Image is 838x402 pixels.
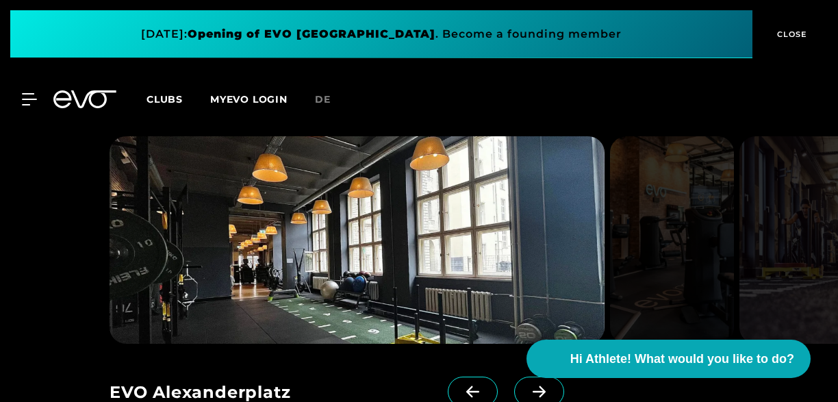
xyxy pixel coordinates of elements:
span: de [315,93,331,105]
span: Hi Athlete! What would you like to do? [570,350,794,368]
img: evofitness [610,136,734,344]
button: Hi Athlete! What would you like to do? [526,340,811,378]
button: CLOSE [752,10,828,58]
a: Clubs [147,92,210,105]
a: MYEVO LOGIN [210,93,288,105]
span: Clubs [147,93,183,105]
span: CLOSE [774,28,807,40]
img: evofitness [110,136,605,344]
a: de [315,92,347,108]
